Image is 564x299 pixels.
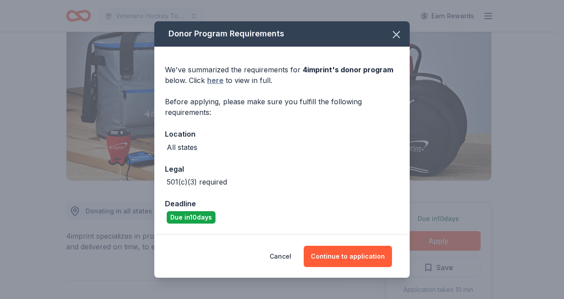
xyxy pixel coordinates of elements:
div: All states [167,142,197,153]
div: Before applying, please make sure you fulfill the following requirements: [165,96,399,118]
a: here [207,75,223,86]
div: Legal [165,163,399,175]
button: Cancel [270,246,291,267]
div: Due in 10 days [167,211,215,224]
div: We've summarized the requirements for below. Click to view in full. [165,64,399,86]
div: Donor Program Requirements [154,21,410,47]
div: Location [165,128,399,140]
span: 4imprint 's donor program [303,65,393,74]
div: Deadline [165,198,399,209]
div: Donation frequency [165,234,399,246]
button: Continue to application [304,246,392,267]
div: 501(c)(3) required [167,177,227,187]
